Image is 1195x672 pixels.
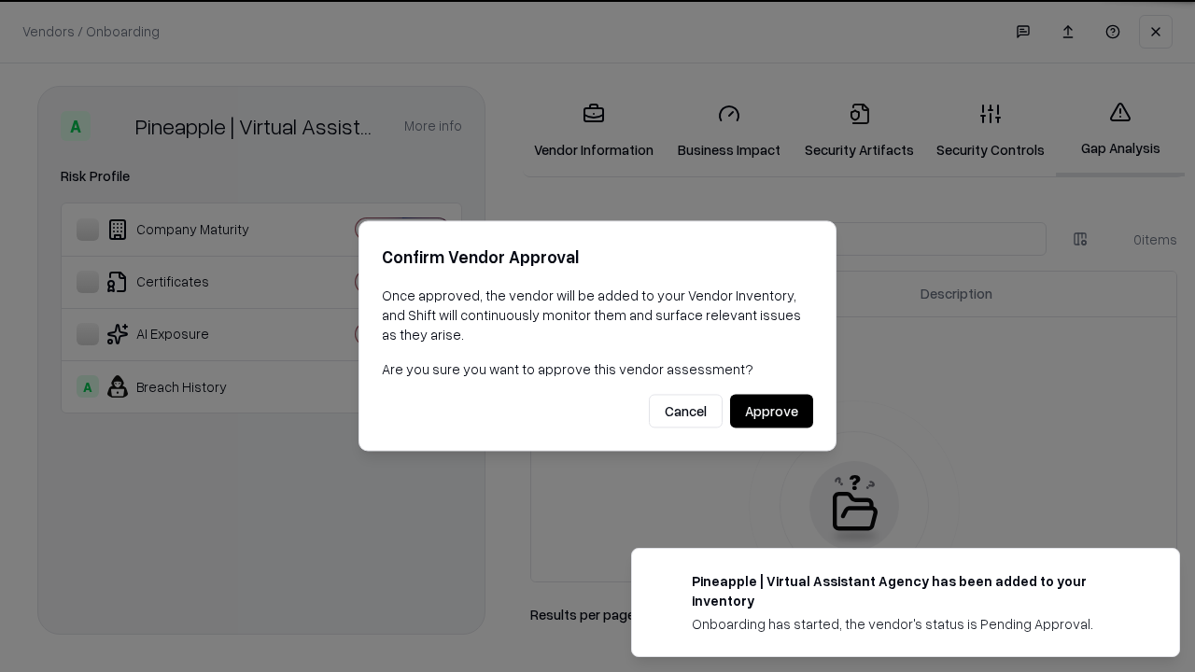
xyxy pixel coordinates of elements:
div: Onboarding has started, the vendor's status is Pending Approval. [692,614,1134,634]
h2: Confirm Vendor Approval [382,244,813,271]
p: Are you sure you want to approve this vendor assessment? [382,359,813,379]
img: trypineapple.com [654,571,677,594]
p: Once approved, the vendor will be added to your Vendor Inventory, and Shift will continuously mon... [382,286,813,344]
button: Cancel [649,395,723,428]
div: Pineapple | Virtual Assistant Agency has been added to your inventory [692,571,1134,610]
button: Approve [730,395,813,428]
